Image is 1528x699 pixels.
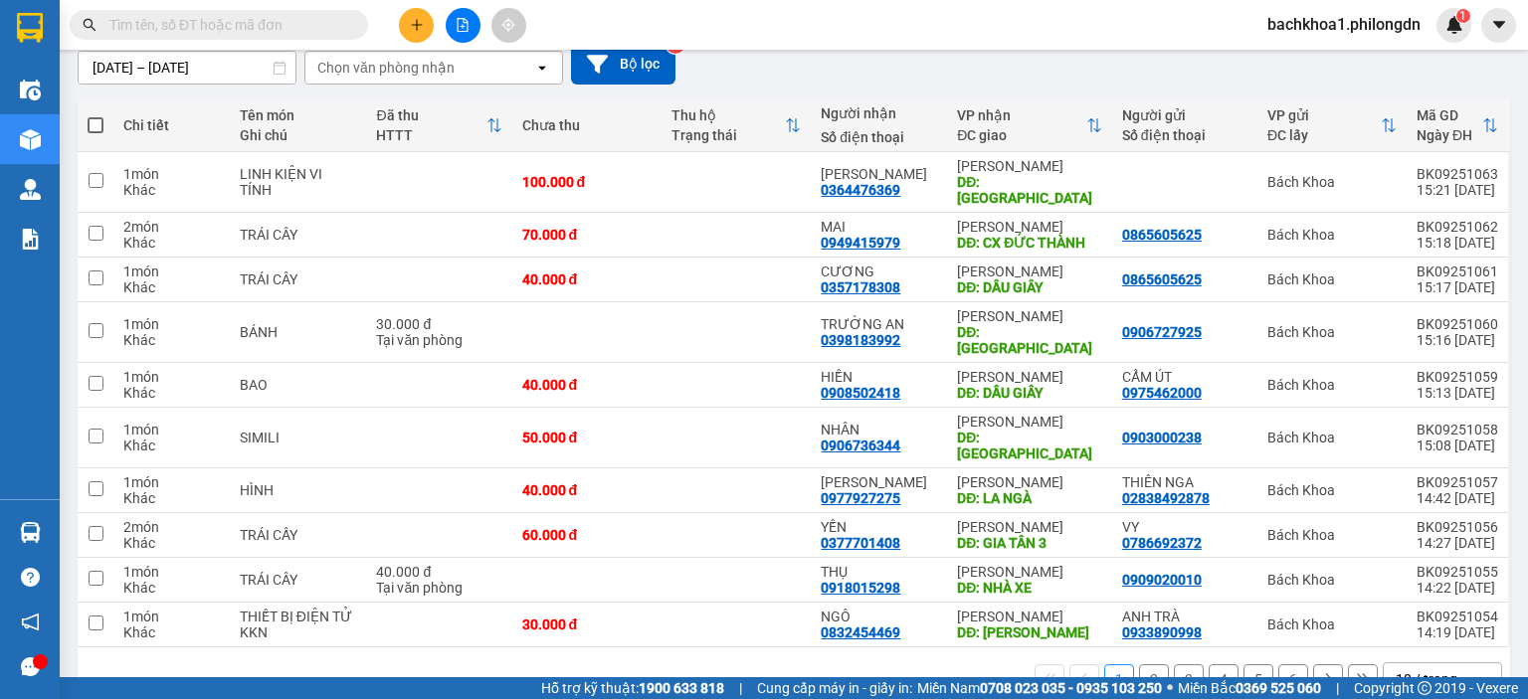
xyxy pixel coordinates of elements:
button: aim [491,8,526,43]
strong: 1900 633 818 [639,680,724,696]
strong: 0708 023 035 - 0935 103 250 [980,680,1162,696]
div: 60.000 đ [522,527,652,543]
div: DĐ: GIA YÊN [957,624,1102,640]
div: Tại văn phòng [376,580,501,596]
div: Mã GD [1417,107,1482,123]
span: file-add [456,18,470,32]
svg: open [1473,671,1489,687]
div: 1 món [123,263,220,279]
div: VP gửi [1267,107,1381,123]
th: Toggle SortBy [947,99,1112,152]
div: 100.000 đ [522,174,652,190]
div: DĐ: THANH SƠN [957,430,1102,461]
span: Miền Nam [917,677,1162,699]
div: 10 / trang [1396,669,1457,689]
span: caret-down [1490,16,1508,34]
div: [PERSON_NAME] [957,519,1102,535]
div: 0377701408 [821,535,900,551]
div: [PERSON_NAME] [957,474,1102,490]
div: DĐ: TÂN YÊN [957,174,1102,206]
div: 0786692372 [1122,535,1202,551]
div: 40.000 đ [522,271,652,287]
div: 15:18 [DATE] [1417,235,1498,251]
div: BÁNH [240,324,357,340]
div: Bách Khoa [1267,324,1397,340]
div: Người nhận [821,105,937,121]
img: warehouse-icon [20,80,41,100]
div: 0903000238 [1122,430,1202,445]
div: KKN [240,624,357,640]
div: BK09251062 [1417,219,1498,235]
div: Đã thu [376,107,485,123]
div: BK09251058 [1417,422,1498,437]
img: solution-icon [20,229,41,250]
div: Khác [123,332,220,348]
div: 1 món [123,166,220,182]
div: BK09251059 [1417,369,1498,385]
strong: 0369 525 060 [1236,680,1321,696]
div: 14:27 [DATE] [1417,535,1498,551]
div: 15:08 [DATE] [1417,437,1498,453]
div: Bách Khoa [1267,527,1397,543]
div: 1 món [123,369,220,385]
div: YẾN [821,519,937,535]
div: 1 món [123,316,220,332]
div: Chưa thu [522,117,652,133]
sup: 1 [1456,9,1470,23]
div: 1 món [123,422,220,437]
div: Chọn văn phòng nhận [317,58,455,78]
div: Bách Khoa [1267,174,1397,190]
div: Khác [123,235,220,251]
div: 40.000 đ [522,377,652,393]
div: SIMILI [240,430,357,445]
div: BK09251060 [1417,316,1498,332]
div: BK09251063 [1417,166,1498,182]
div: TRÁI CÂY [240,227,357,243]
div: 0364476369 [821,182,900,198]
div: BAO [240,377,357,393]
div: 0977927275 [821,490,900,506]
div: Khác [123,535,220,551]
div: 0918015298 [821,580,900,596]
div: Ngày ĐH [1417,127,1482,143]
div: 2 món [123,519,220,535]
div: VY [1122,519,1247,535]
button: 3 [1174,664,1204,694]
div: LINH KIỆN VI TÍNH [240,166,357,198]
div: Trạng thái [671,127,785,143]
div: Chi tiết [123,117,220,133]
span: Cung cấp máy in - giấy in: [757,677,912,699]
div: Bách Khoa [1267,271,1397,287]
span: message [21,657,40,676]
div: ĐC giao [957,127,1086,143]
div: Số điện thoại [821,129,937,145]
div: THIẾT BỊ ĐIỆN TỬ [240,609,357,624]
button: 4 [1209,664,1239,694]
img: warehouse-icon [20,522,41,543]
div: BK09251054 [1417,609,1498,624]
div: [PERSON_NAME] [957,308,1102,324]
th: Toggle SortBy [1407,99,1508,152]
div: 30.000 đ [522,616,652,632]
div: 40.000 đ [376,564,501,580]
div: 0357178308 [821,279,900,295]
div: [PERSON_NAME] [957,609,1102,624]
div: Số điện thoại [1122,127,1247,143]
button: 2 [1139,664,1169,694]
div: Khác [123,490,220,506]
div: Bách Khoa [1267,227,1397,243]
div: 1 món [123,474,220,490]
div: Bách Khoa [1267,482,1397,498]
div: Khác [123,279,220,295]
div: Khác [123,182,220,198]
div: Khác [123,437,220,453]
span: 1 [1459,9,1466,23]
div: HIỀN [821,369,937,385]
div: TRÁI CẤY [240,527,357,543]
div: 0909020010 [1122,572,1202,588]
span: aim [501,18,515,32]
span: Miền Bắc [1178,677,1321,699]
img: warehouse-icon [20,179,41,200]
div: 15:21 [DATE] [1417,182,1498,198]
span: ⚪️ [1167,684,1173,692]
